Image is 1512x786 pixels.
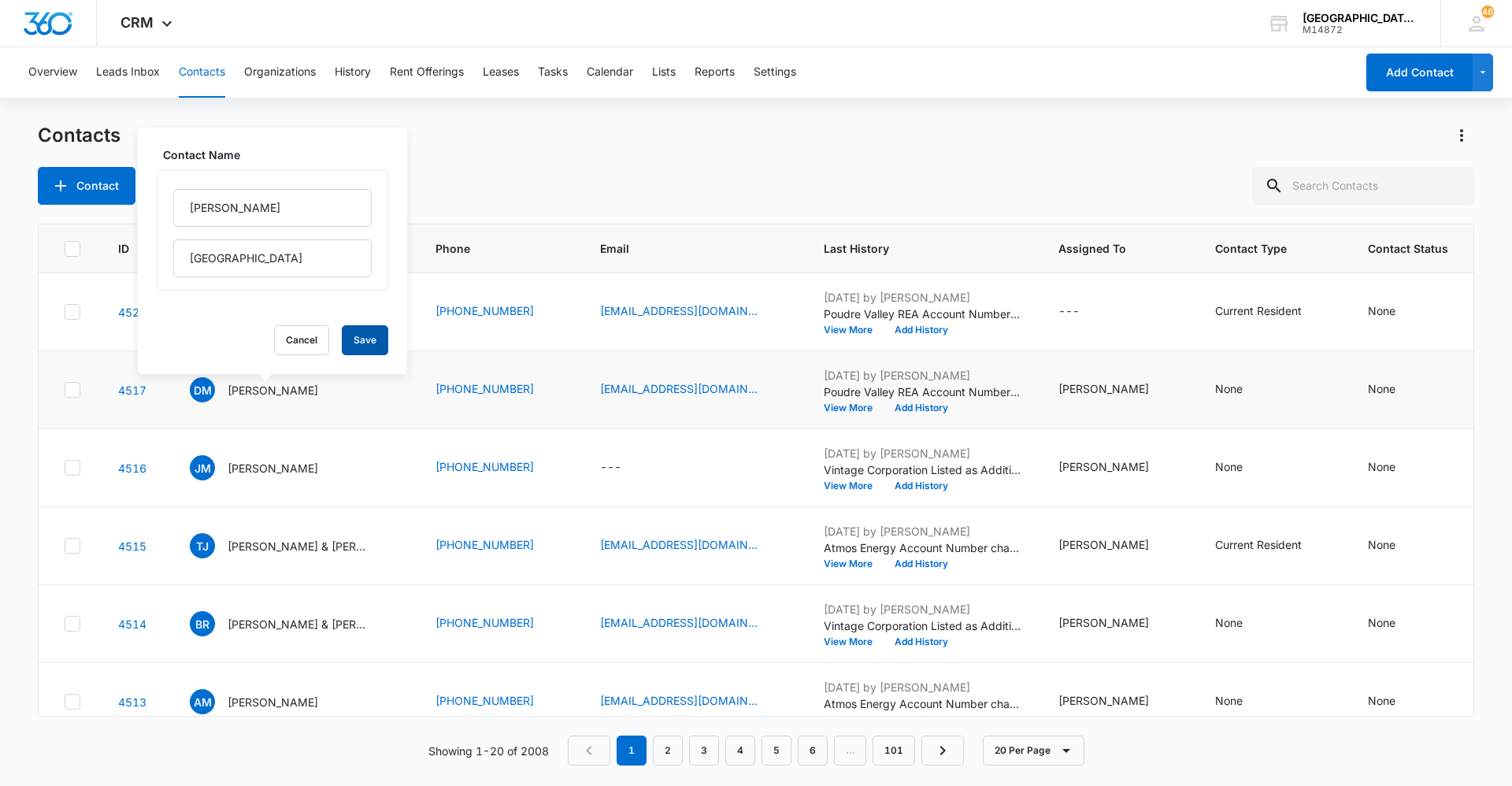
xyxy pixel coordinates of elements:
[873,736,915,766] a: Page 101
[1303,24,1417,35] div: account id
[1368,692,1395,709] div: None
[538,47,568,98] button: Tasks
[435,536,562,555] div: Phone - (720) 538-2171 - Select to Edit Field
[435,458,562,477] div: Phone - (970) 539-6466 - Select to Edit Field
[600,614,758,631] a: [EMAIL_ADDRESS][DOMAIN_NAME]
[1366,54,1473,91] button: Add Contact
[435,380,562,399] div: Phone - (307) 350-4760 - Select to Edit Field
[824,481,884,491] button: View More
[824,695,1021,712] p: Atmos Energy Account Number changed to 3072854746.
[435,302,534,319] a: [PHONE_NUMBER]
[173,239,372,277] input: Last Name
[435,536,534,553] a: [PHONE_NUMBER]
[435,380,534,397] a: [PHONE_NUMBER]
[190,611,215,636] span: BR
[244,47,316,98] button: Organizations
[762,736,791,766] a: Page 5
[228,694,318,710] p: [PERSON_NAME]
[1368,536,1395,553] div: None
[653,736,683,766] a: Page 2
[190,689,346,714] div: Contact Name - Angela Maybon - Select to Edit Field
[274,325,329,355] button: Cancel
[1215,536,1302,553] div: Current Resident
[1368,240,1448,257] span: Contact Status
[190,689,215,714] span: AM
[1368,302,1395,319] div: None
[1058,380,1149,397] div: [PERSON_NAME]
[824,559,884,569] button: View More
[1449,123,1474,148] button: Actions
[435,692,534,709] a: [PHONE_NUMBER]
[118,384,146,397] a: Navigate to contact details page for David Monofield
[483,47,519,98] button: Leases
[28,47,77,98] button: Overview
[428,743,549,759] p: Showing 1-20 of 2008
[190,533,398,558] div: Contact Name - Terrence James & Joseph Garcia - Select to Edit Field
[798,736,828,766] a: Page 6
[600,614,786,633] div: Email - bromer81@gmail.com - Select to Edit Field
[1252,167,1474,205] input: Search Contacts
[1058,380,1177,399] div: Assigned To - Mia Villalba - Select to Edit Field
[824,240,998,257] span: Last History
[600,536,758,553] a: [EMAIL_ADDRESS][DOMAIN_NAME]
[600,536,786,555] div: Email - simingtonjay@yahoo.com - Select to Edit Field
[689,736,719,766] a: Page 3
[1368,380,1424,399] div: Contact Status - None - Select to Edit Field
[824,617,1021,634] p: Vintage Corporation Listed as Additional Interest? changed to 394.
[600,692,786,711] div: Email - angiemaybon@yahoo.com - Select to Edit Field
[228,460,318,476] p: [PERSON_NAME]
[1215,458,1271,477] div: Contact Type - None - Select to Edit Field
[1215,692,1243,709] div: None
[884,715,959,725] button: Add History
[118,539,146,553] a: Navigate to contact details page for Terrence James & Joseph Garcia
[600,380,758,397] a: [EMAIL_ADDRESS][DOMAIN_NAME]
[600,692,758,709] a: [EMAIL_ADDRESS][DOMAIN_NAME]
[1368,458,1424,477] div: Contact Status - None - Select to Edit Field
[190,377,215,402] span: DM
[1215,302,1302,319] div: Current Resident
[1368,536,1424,555] div: Contact Status - None - Select to Edit Field
[824,601,1021,617] p: [DATE] by [PERSON_NAME]
[1368,458,1395,475] div: None
[179,47,225,98] button: Contacts
[983,736,1084,766] button: 20 Per Page
[884,559,959,569] button: Add History
[824,523,1021,539] p: [DATE] by [PERSON_NAME]
[1215,614,1243,631] div: None
[884,403,959,413] button: Add History
[435,240,539,257] span: Phone
[1058,536,1149,553] div: [PERSON_NAME]
[824,289,1021,306] p: [DATE] by [PERSON_NAME]
[600,458,621,477] div: ---
[342,325,388,355] button: Save
[695,47,735,98] button: Reports
[1058,614,1149,631] div: [PERSON_NAME]
[1058,536,1177,555] div: Assigned To - Mia Villalba - Select to Edit Field
[824,306,1021,322] p: Poudre Valley REA Account Number changed to 84975002.
[118,462,146,475] a: Navigate to contact details page for Jordan Martinez
[884,481,959,491] button: Add History
[190,455,346,480] div: Contact Name - Jordan Martinez - Select to Edit Field
[617,736,647,766] em: 1
[1215,458,1243,475] div: None
[1058,240,1154,257] span: Assigned To
[435,458,534,475] a: [PHONE_NUMBER]
[1215,614,1271,633] div: Contact Type - None - Select to Edit Field
[600,302,758,319] a: [EMAIL_ADDRESS][DOMAIN_NAME]
[884,637,959,647] button: Add History
[1215,240,1307,257] span: Contact Type
[38,124,120,147] h1: Contacts
[1303,12,1417,24] div: account name
[1058,458,1149,475] div: [PERSON_NAME]
[1215,380,1243,397] div: None
[1481,6,1494,18] span: 46
[587,47,633,98] button: Calendar
[824,462,1021,478] p: Vintage Corporation Listed as Additional Interest? changed to 394.
[824,445,1021,462] p: [DATE] by [PERSON_NAME]
[754,47,796,98] button: Settings
[568,736,964,766] nav: Pagination
[600,302,786,321] div: Email - josh9534@gmail.com - Select to Edit Field
[228,538,369,554] p: [PERSON_NAME] & [PERSON_NAME]
[190,611,398,636] div: Contact Name - Brandon Romer & Rylee Romer - Select to Edit Field
[824,367,1021,384] p: [DATE] by [PERSON_NAME]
